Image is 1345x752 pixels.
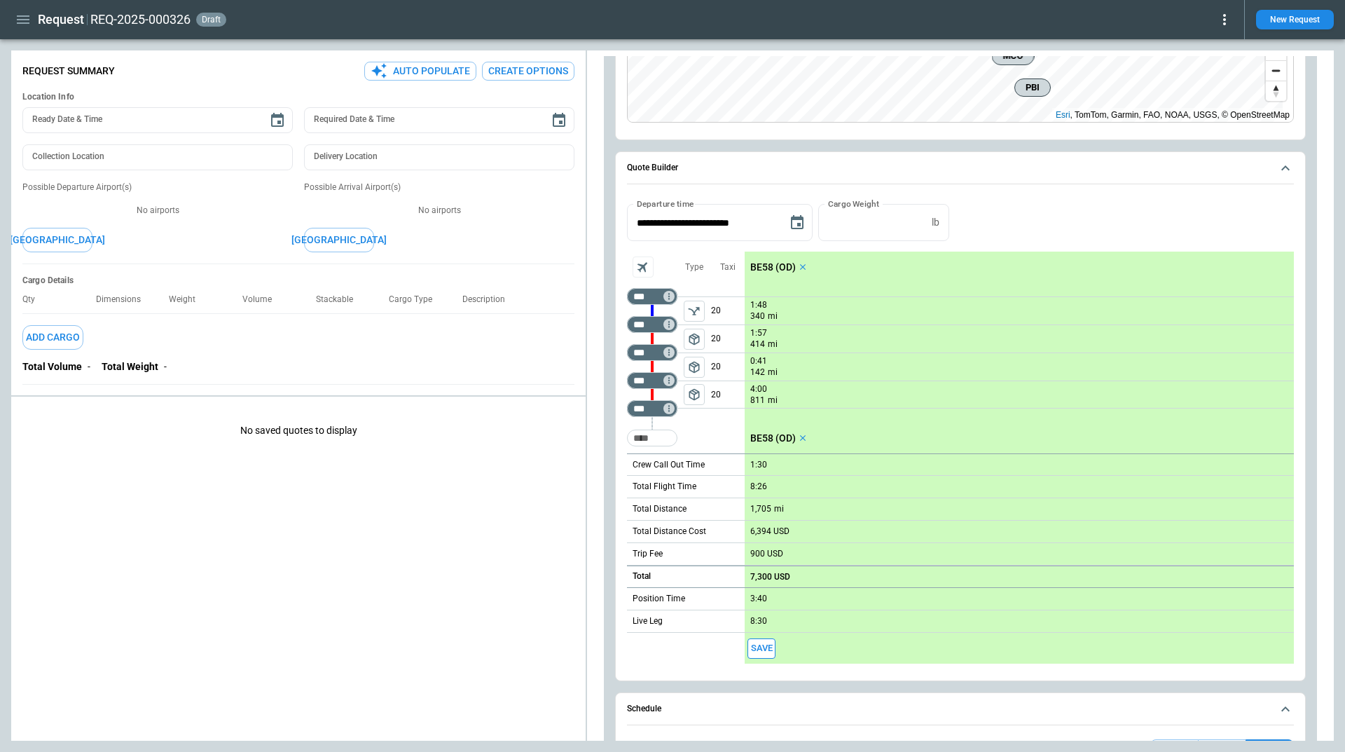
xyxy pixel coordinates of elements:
[774,503,784,515] p: mi
[684,329,705,350] button: left aligned
[768,339,778,350] p: mi
[747,638,775,659] span: Save this aircraft quote and copy details to clipboard
[627,400,677,417] div: Too short
[169,294,207,305] p: Weight
[304,182,574,193] p: Possible Arrival Airport(s)
[750,572,790,582] p: 7,300 USD
[750,328,767,339] p: 1:57
[768,310,778,322] p: mi
[685,261,703,273] p: Type
[102,361,158,373] p: Total Weight
[22,294,46,305] p: Qty
[633,593,685,605] p: Position Time
[684,301,705,322] span: Type of sector
[783,209,811,237] button: Choose date, selected date is Oct 14, 2025
[11,402,586,459] p: No saved quotes to display
[627,288,677,305] div: Not found
[242,294,283,305] p: Volume
[745,252,1294,664] div: scrollable content
[750,367,765,378] p: 142
[720,261,736,273] p: Taxi
[687,388,701,402] span: package_2
[22,228,92,252] button: [GEOGRAPHIC_DATA]
[1256,10,1334,29] button: New Request
[633,548,663,560] p: Trip Fee
[304,228,374,252] button: [GEOGRAPHIC_DATA]
[633,257,654,278] span: Aircraft selection
[96,294,152,305] p: Dimensions
[90,11,191,28] h2: REQ-2025-000326
[88,361,90,373] p: -
[627,152,1294,184] button: Quote Builder
[627,163,678,172] h6: Quote Builder
[627,372,677,389] div: Too short
[633,503,687,515] p: Total Distance
[633,615,663,627] p: Live Leg
[750,310,765,322] p: 340
[750,481,767,492] p: 8:26
[687,360,701,374] span: package_2
[633,526,706,538] p: Total Distance Cost
[750,432,796,444] p: BE58 (OD)
[750,460,767,470] p: 1:30
[22,361,82,373] p: Total Volume
[637,198,694,210] label: Departure time
[750,549,783,559] p: 900 USD
[711,381,745,408] p: 20
[482,62,574,81] button: Create Options
[750,526,789,537] p: 6,394 USD
[627,316,677,333] div: Too short
[304,205,574,217] p: No airports
[389,294,443,305] p: Cargo Type
[22,65,115,77] p: Request Summary
[633,572,651,581] h6: Total
[38,11,84,28] h1: Request
[316,294,364,305] p: Stackable
[750,300,767,310] p: 1:48
[750,616,767,627] p: 8:30
[687,332,701,346] span: package_2
[633,459,705,471] p: Crew Call Out Time
[750,395,765,406] p: 811
[627,430,677,446] div: Too short
[768,395,778,406] p: mi
[768,367,778,378] p: mi
[1266,60,1286,81] button: Zoom out
[684,301,705,322] button: left aligned
[711,325,745,353] p: 20
[263,107,291,135] button: Choose date
[462,294,516,305] p: Description
[684,357,705,378] button: left aligned
[932,217,939,228] p: lb
[627,704,661,713] h6: Schedule
[627,344,677,361] div: Too short
[22,182,293,193] p: Possible Departure Airport(s)
[747,638,775,659] button: Save
[22,275,574,286] h6: Cargo Details
[750,339,765,350] p: 414
[750,356,767,367] p: 0:41
[750,504,771,514] p: 1,705
[633,481,696,493] p: Total Flight Time
[22,205,293,217] p: No airports
[750,384,767,395] p: 4:00
[22,92,574,102] h6: Location Info
[1056,110,1070,120] a: Esri
[1266,81,1286,101] button: Reset bearing to north
[627,204,1294,664] div: Quote Builder
[750,594,767,604] p: 3:40
[684,384,705,405] button: left aligned
[750,261,796,273] p: BE58 (OD)
[22,325,83,350] button: Add Cargo
[828,198,879,210] label: Cargo Weight
[998,49,1028,63] span: MCO
[684,329,705,350] span: Type of sector
[627,693,1294,725] button: Schedule
[364,62,476,81] button: Auto Populate
[711,297,745,324] p: 20
[684,384,705,405] span: Type of sector
[1056,108,1290,122] div: , TomTom, Garmin, FAO, NOAA, USGS, © OpenStreetMap
[545,107,573,135] button: Choose date
[684,357,705,378] span: Type of sector
[164,361,167,373] p: -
